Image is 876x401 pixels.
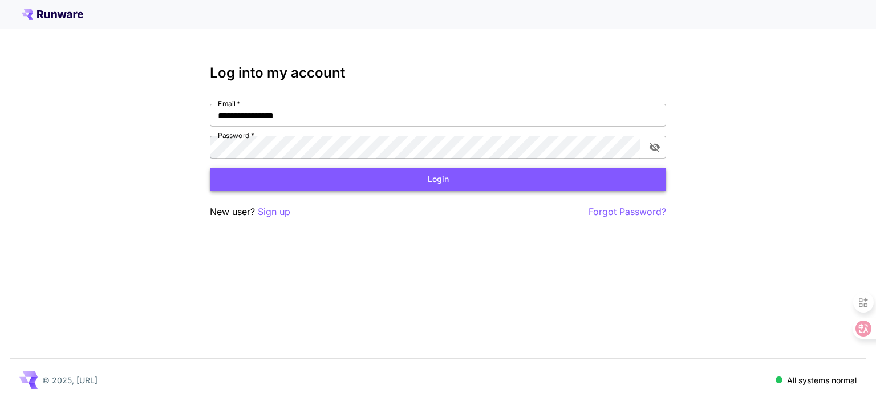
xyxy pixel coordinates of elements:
[787,374,857,386] p: All systems normal
[42,374,98,386] p: © 2025, [URL]
[644,137,665,157] button: toggle password visibility
[589,205,666,219] button: Forgot Password?
[218,99,240,108] label: Email
[258,205,290,219] button: Sign up
[210,65,666,81] h3: Log into my account
[210,168,666,191] button: Login
[218,131,254,140] label: Password
[210,205,290,219] p: New user?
